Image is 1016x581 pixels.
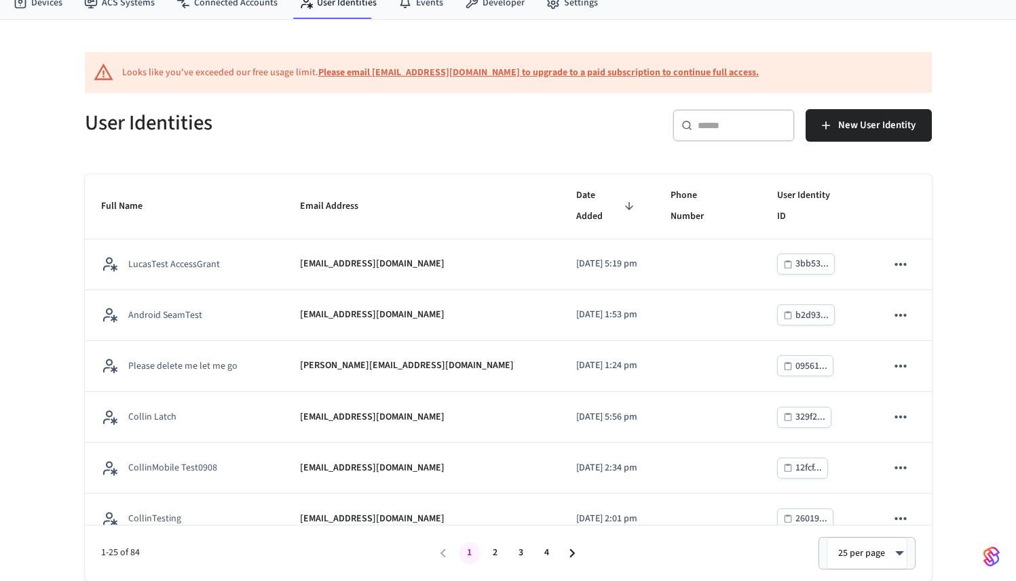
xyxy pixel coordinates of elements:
[576,461,638,475] p: [DATE] 2:34 pm
[795,460,822,477] div: 12fcf...
[576,359,638,373] p: [DATE] 1:24 pm
[576,308,638,322] p: [DATE] 1:53 pm
[101,196,160,217] span: Full Name
[85,109,500,137] h5: User Identities
[300,410,445,424] p: [EMAIL_ADDRESS][DOMAIN_NAME]
[122,66,759,80] div: Looks like you've exceeded our free usage limit.
[795,409,825,426] div: 329f2...
[431,542,586,564] nav: pagination navigation
[300,359,514,373] p: [PERSON_NAME][EMAIL_ADDRESS][DOMAIN_NAME]
[671,185,745,228] span: Phone Number
[128,359,238,373] p: Please delete me let me go
[485,542,506,564] button: Go to page 2
[777,355,833,376] button: 09561...
[562,542,584,564] button: Go to next page
[795,358,827,375] div: 09561...
[128,410,176,424] p: Collin Latch
[838,117,916,134] span: New User Identity
[777,407,831,428] button: 329f2...
[459,542,481,564] button: page 1
[806,109,932,142] button: New User Identity
[300,257,445,271] p: [EMAIL_ADDRESS][DOMAIN_NAME]
[777,185,854,228] span: User Identity ID
[128,308,202,322] p: Android SeamTest
[576,512,638,526] p: [DATE] 2:01 pm
[827,537,907,569] div: 25 per page
[128,258,220,271] p: LucasTest AccessGrant
[795,510,827,527] div: 26019...
[300,308,445,322] p: [EMAIL_ADDRESS][DOMAIN_NAME]
[795,256,829,273] div: 3bb53...
[128,512,181,525] p: CollinTesting
[576,185,638,228] span: Date Added
[777,254,835,275] button: 3bb53...
[300,461,445,475] p: [EMAIL_ADDRESS][DOMAIN_NAME]
[576,410,638,424] p: [DATE] 5:56 pm
[318,66,759,79] a: Please email [EMAIL_ADDRESS][DOMAIN_NAME] to upgrade to a paid subscription to continue full access.
[983,546,1000,567] img: SeamLogoGradient.69752ec5.svg
[777,458,828,479] button: 12fcf...
[536,542,558,564] button: Go to page 4
[300,512,445,526] p: [EMAIL_ADDRESS][DOMAIN_NAME]
[795,307,829,324] div: b2d93...
[510,542,532,564] button: Go to page 3
[576,257,638,271] p: [DATE] 5:19 pm
[300,196,376,217] span: Email Address
[777,508,833,529] button: 26019...
[128,461,217,475] p: CollinMobile Test0908
[777,304,835,325] button: b2d93...
[101,546,431,560] span: 1-25 of 84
